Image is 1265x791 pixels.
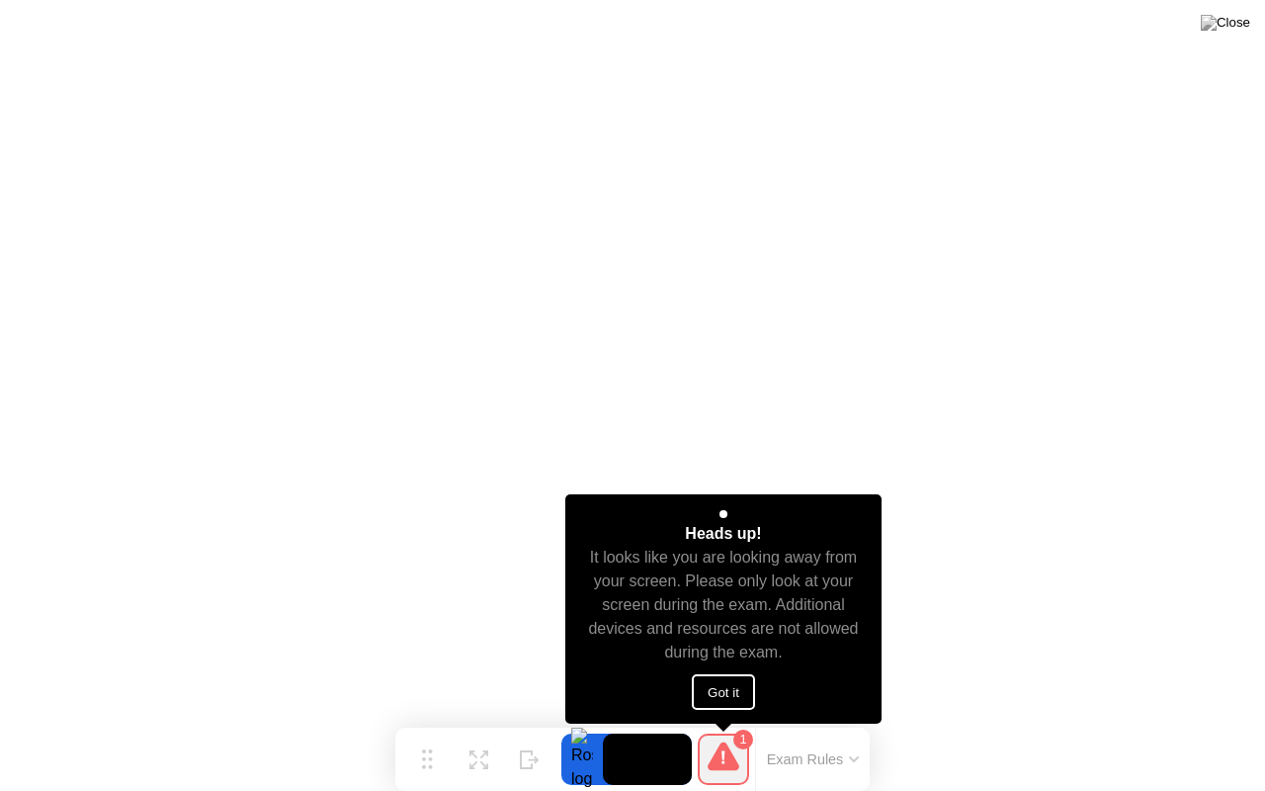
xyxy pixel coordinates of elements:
div: 1 [733,730,753,749]
button: Got it [692,674,755,710]
button: Exam Rules [761,750,866,768]
div: It looks like you are looking away from your screen. Please only look at your screen during the e... [583,546,865,664]
img: Close [1201,15,1250,31]
div: Heads up! [685,522,761,546]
